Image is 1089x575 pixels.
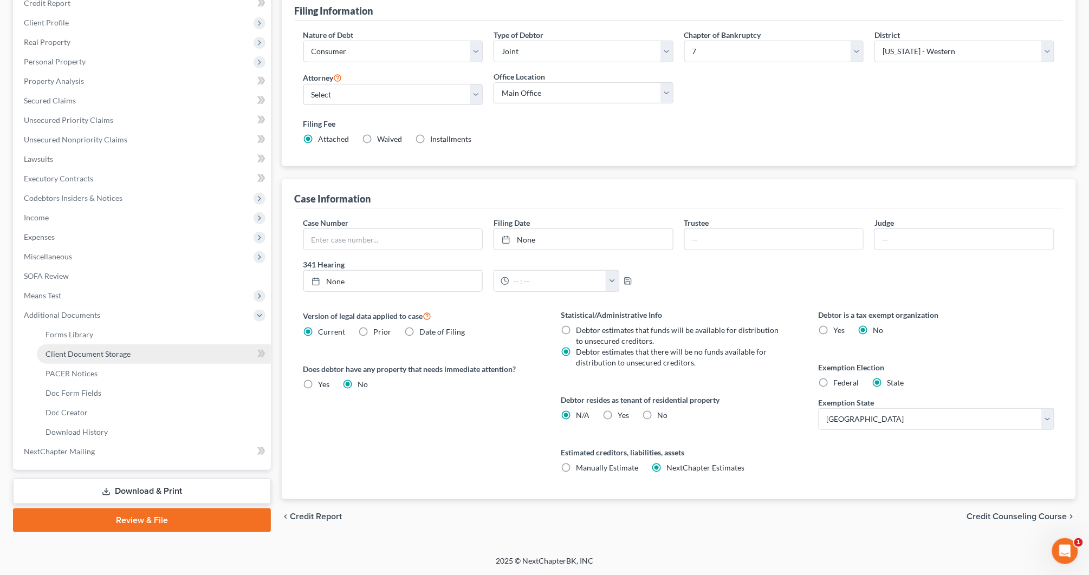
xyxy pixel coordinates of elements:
[819,362,1055,373] label: Exemption Election
[46,330,93,339] span: Forms Library
[1074,538,1083,547] span: 1
[24,18,69,27] span: Client Profile
[303,29,354,41] label: Nature of Debt
[319,327,346,336] span: Current
[685,229,864,250] input: --
[431,134,472,143] span: Installments
[37,364,271,383] a: PACER Notices
[24,310,100,319] span: Additional Documents
[15,110,271,130] a: Unsecured Priority Claims
[24,154,53,164] span: Lawsuits
[13,508,271,532] a: Review & File
[303,118,1055,129] label: Filing Fee
[576,347,767,367] span: Debtor estimates that there will be no funds available for distribution to unsecured creditors.
[236,556,853,575] div: 2025 © NextChapterBK, INC
[46,369,98,378] span: PACER Notices
[282,512,342,521] button: chevron_left Credit Report
[1052,538,1078,564] iframe: Intercom live chat
[834,378,859,387] span: Federal
[303,217,349,228] label: Case Number
[24,232,55,241] span: Expenses
[657,410,667,420] span: No
[874,217,894,228] label: Judge
[303,71,342,84] label: Attorney
[24,37,70,47] span: Real Property
[37,403,271,422] a: Doc Creator
[967,512,1067,521] span: Credit Counseling Course
[15,149,271,169] a: Lawsuits
[304,271,483,291] a: None
[666,463,744,472] span: NextChapter Estimates
[15,266,271,286] a: SOFA Review
[46,408,88,417] span: Doc Creator
[873,325,884,335] span: No
[24,213,49,222] span: Income
[319,380,330,389] span: Yes
[819,309,1055,321] label: Debtor is a tax exempt organization
[494,71,545,82] label: Office Location
[24,96,76,105] span: Secured Claims
[46,388,101,397] span: Doc Form Fields
[24,447,95,456] span: NextChapter Mailing
[15,130,271,149] a: Unsecured Nonpriority Claims
[561,394,797,406] label: Debtor resides as tenant of residential property
[24,271,69,280] span: SOFA Review
[494,229,673,250] a: None
[15,71,271,91] a: Property Analysis
[561,309,797,321] label: Statistical/Administrative Info
[37,422,271,442] a: Download History
[834,325,845,335] span: Yes
[37,344,271,364] a: Client Document Storage
[875,229,1054,250] input: --
[13,479,271,504] a: Download & Print
[561,447,797,458] label: Estimated creditors, liabilities, assets
[46,427,108,436] span: Download History
[24,115,113,125] span: Unsecured Priority Claims
[15,91,271,110] a: Secured Claims
[887,378,904,387] span: State
[684,217,709,228] label: Trustee
[304,229,483,250] input: Enter case number...
[15,442,271,461] a: NextChapter Mailing
[303,309,540,322] label: Version of legal data applied to case
[374,327,392,336] span: Prior
[1067,512,1076,521] i: chevron_right
[46,349,131,358] span: Client Document Storage
[420,327,465,336] span: Date of Filing
[684,29,761,41] label: Chapter of Bankruptcy
[24,174,93,183] span: Executory Contracts
[295,192,371,205] div: Case Information
[290,512,342,521] span: Credit Report
[295,4,373,17] div: Filing Information
[319,134,349,143] span: Attached
[819,397,874,408] label: Exemption State
[24,291,61,300] span: Means Test
[874,29,900,41] label: District
[37,325,271,344] a: Forms Library
[37,383,271,403] a: Doc Form Fields
[576,463,638,472] span: Manually Estimate
[24,57,86,66] span: Personal Property
[967,512,1076,521] button: Credit Counseling Course chevron_right
[24,76,84,86] span: Property Analysis
[358,380,368,389] span: No
[24,193,122,202] span: Codebtors Insiders & Notices
[494,217,530,228] label: Filing Date
[378,134,403,143] span: Waived
[24,252,72,261] span: Miscellaneous
[618,410,629,420] span: Yes
[282,512,290,521] i: chevron_left
[576,410,589,420] span: N/A
[576,325,779,345] span: Debtor estimates that funds will be available for distribution to unsecured creditors.
[15,169,271,188] a: Executory Contracts
[298,259,679,270] label: 341 Hearing
[24,135,127,144] span: Unsecured Nonpriority Claims
[509,271,606,291] input: -- : --
[303,363,540,375] label: Does debtor have any property that needs immediate attention?
[494,29,543,41] label: Type of Debtor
